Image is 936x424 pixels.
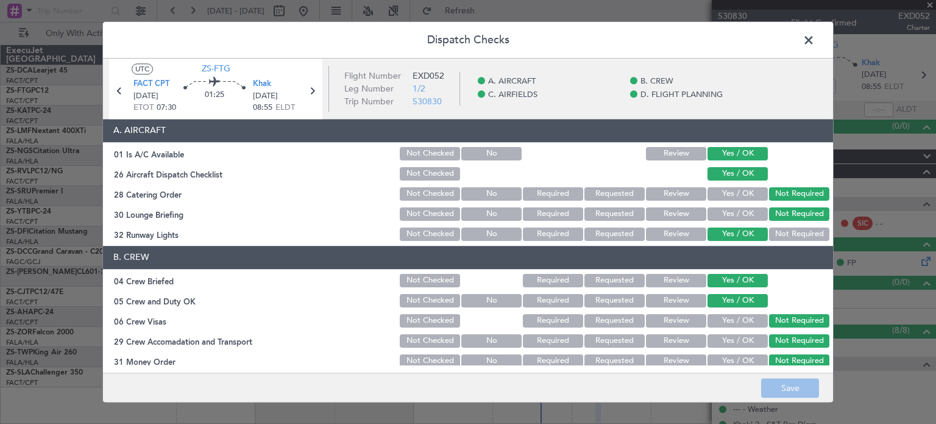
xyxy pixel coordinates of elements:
[707,354,768,368] button: Yes / OK
[769,334,829,348] button: Not Required
[707,187,768,201] button: Yes / OK
[769,228,829,241] button: Not Required
[707,228,768,241] button: Yes / OK
[640,89,723,101] span: D. FLIGHT PLANNING
[707,167,768,181] button: Yes / OK
[103,22,833,59] header: Dispatch Checks
[769,354,829,368] button: Not Required
[707,334,768,348] button: Yes / OK
[769,187,829,201] button: Not Required
[707,207,768,221] button: Yes / OK
[707,294,768,307] button: Yes / OK
[707,314,768,328] button: Yes / OK
[769,314,829,328] button: Not Required
[707,147,768,160] button: Yes / OK
[707,274,768,287] button: Yes / OK
[769,207,829,221] button: Not Required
